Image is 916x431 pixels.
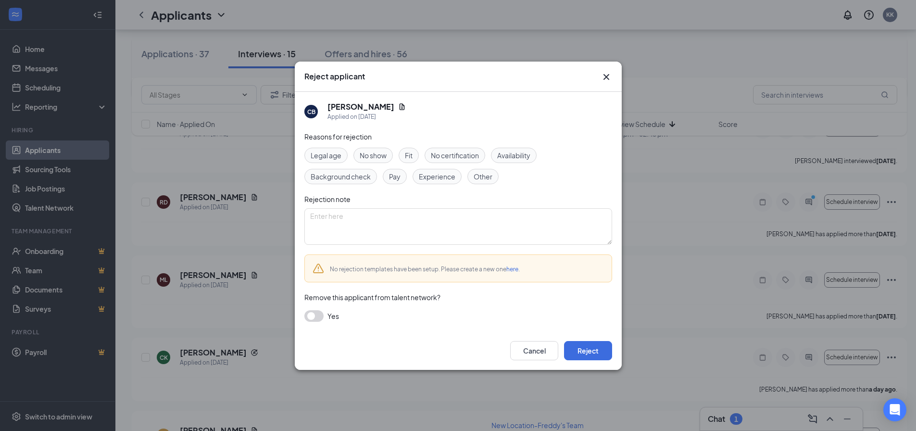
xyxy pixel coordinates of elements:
[327,101,394,112] h5: [PERSON_NAME]
[304,195,351,203] span: Rejection note
[564,341,612,360] button: Reject
[389,171,401,182] span: Pay
[431,150,479,161] span: No certification
[601,71,612,83] button: Close
[327,112,406,122] div: Applied on [DATE]
[311,150,341,161] span: Legal age
[307,107,315,115] div: CB
[304,71,365,82] h3: Reject applicant
[327,310,339,322] span: Yes
[311,171,371,182] span: Background check
[330,266,520,273] span: No rejection templates have been setup. Please create a new one .
[419,171,455,182] span: Experience
[405,150,413,161] span: Fit
[360,150,387,161] span: No show
[304,293,440,302] span: Remove this applicant from talent network?
[510,341,558,360] button: Cancel
[601,71,612,83] svg: Cross
[398,103,406,111] svg: Document
[506,266,518,273] a: here
[304,132,372,141] span: Reasons for rejection
[883,398,906,421] div: Open Intercom Messenger
[313,263,324,274] svg: Warning
[474,171,492,182] span: Other
[497,150,530,161] span: Availability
